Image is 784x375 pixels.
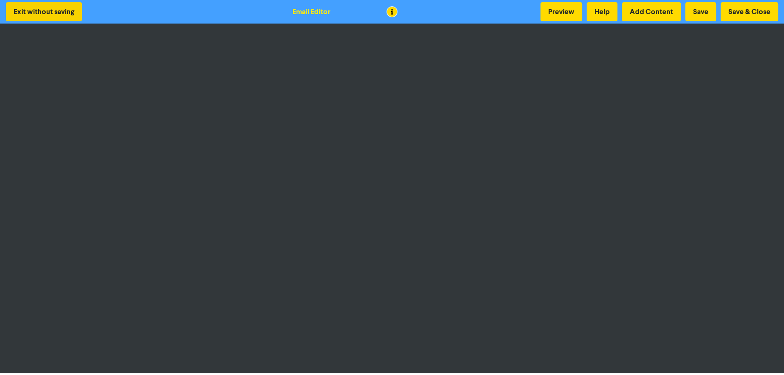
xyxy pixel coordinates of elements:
button: Add Content [622,2,681,21]
button: Save [685,2,716,21]
button: Preview [540,2,582,21]
button: Exit without saving [6,2,82,21]
button: Help [587,2,617,21]
div: Email Editor [292,6,330,17]
button: Save & Close [721,2,778,21]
